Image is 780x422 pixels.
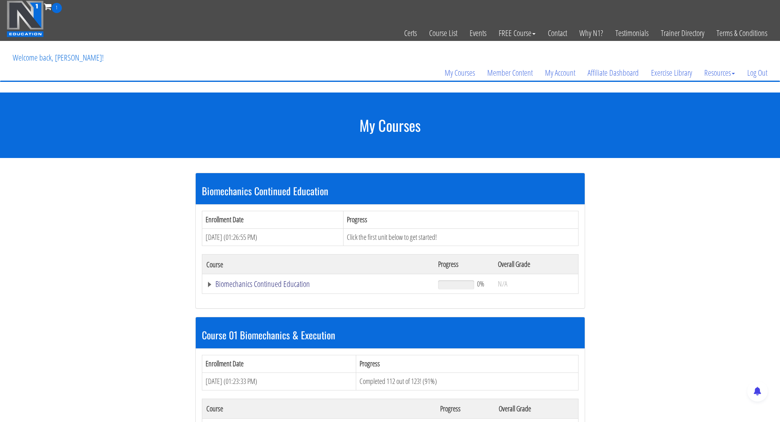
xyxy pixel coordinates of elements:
th: Progress [434,255,493,274]
h3: Course 01 Biomechanics & Execution [202,329,579,340]
td: [DATE] (01:26:55 PM) [202,228,344,246]
a: Biomechanics Continued Education [206,280,430,288]
th: Progress [356,355,578,373]
th: Course [202,255,434,274]
a: Resources [698,53,741,93]
th: Enrollment Date [202,355,356,373]
th: Overall Grade [494,255,578,274]
a: Terms & Conditions [710,13,773,53]
a: Course List [423,13,463,53]
a: 1 [44,1,62,12]
a: Why N1? [573,13,609,53]
img: n1-education [7,0,44,37]
a: My Courses [439,53,481,93]
th: Overall Grade [495,399,578,418]
a: Exercise Library [645,53,698,93]
a: My Account [539,53,581,93]
td: Completed 112 out of 123! (91%) [356,372,578,390]
a: Affiliate Dashboard [581,53,645,93]
td: [DATE] (01:23:33 PM) [202,372,356,390]
td: N/A [494,274,578,294]
a: Certs [398,13,423,53]
a: Testimonials [609,13,655,53]
td: Click the first unit below to get started! [344,228,578,246]
p: Welcome back, [PERSON_NAME]! [7,41,110,74]
span: 0% [477,279,484,288]
h3: Biomechanics Continued Education [202,185,579,196]
th: Progress [436,399,495,418]
a: Member Content [481,53,539,93]
a: Contact [542,13,573,53]
a: Trainer Directory [655,13,710,53]
a: Events [463,13,493,53]
a: Log Out [741,53,773,93]
th: Course [202,399,436,418]
span: 1 [52,3,62,13]
th: Enrollment Date [202,211,344,228]
a: FREE Course [493,13,542,53]
th: Progress [344,211,578,228]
